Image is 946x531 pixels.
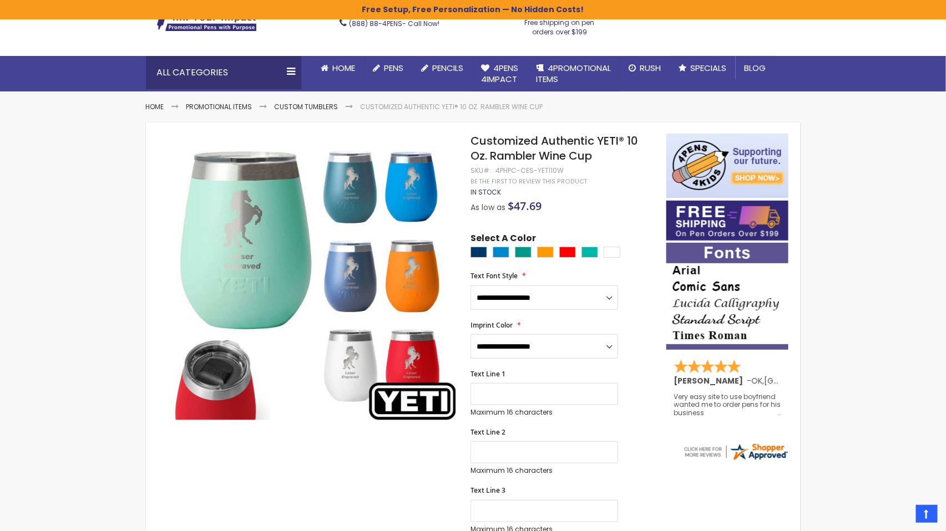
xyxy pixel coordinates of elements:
[528,56,620,92] a: 4PROMOTIONALITEMS
[674,393,782,417] div: Very easy site to use boyfriend wanted me to order pens for his business
[604,247,620,258] div: White
[493,247,509,258] div: Big Wave Blue
[537,62,611,85] span: 4PROMOTIONAL ITEMS
[385,62,404,74] span: Pens
[752,375,763,386] span: OK
[620,56,670,80] a: Rush
[682,442,789,462] img: 4pens.com widget logo
[471,408,618,417] p: Maximum 16 characters
[508,198,542,213] span: $47.69
[513,14,606,36] div: Free shipping on pen orders over $199
[745,62,766,74] span: Blog
[674,375,747,386] span: [PERSON_NAME]
[666,243,788,350] img: font-personalization-examples
[495,166,564,175] div: 4PHPC-CES-YETI10W
[691,62,727,74] span: Specials
[916,505,938,523] a: Top
[471,466,618,475] p: Maximum 16 characters
[482,62,519,85] span: 4Pens 4impact
[537,247,554,258] div: Orange
[666,201,788,241] img: Free shipping on orders over $199
[471,427,505,437] span: Text Line 2
[275,102,338,111] a: Custom Tumblers
[168,132,456,420] img: Customized Authentic YETI® 10 Oz. Rambler Wine Cup
[471,202,505,213] span: As low as
[581,247,598,258] div: Teal
[186,102,252,111] a: Promotional Items
[747,375,846,386] span: - ,
[333,62,356,74] span: Home
[670,56,736,80] a: Specials
[471,133,638,164] span: Customized Authentic YETI® 10 Oz. Rambler Wine Cup
[471,271,518,280] span: Text Font Style
[471,486,505,495] span: Text Line 3
[471,166,491,175] strong: SKU
[473,56,528,92] a: 4Pens4impact
[471,177,587,186] a: Be the first to review this product
[559,247,576,258] div: Red
[312,56,365,80] a: Home
[361,103,543,111] li: Customized Authentic YETI® 10 Oz. Rambler Wine Cup
[640,62,661,74] span: Rush
[515,247,532,258] div: Seafoam Green
[471,320,513,330] span: Imprint Color
[365,56,413,80] a: Pens
[350,19,403,28] a: (888) 88-4PENS
[146,56,301,89] div: All Categories
[765,375,846,386] span: [GEOGRAPHIC_DATA]
[736,56,775,80] a: Blog
[350,19,440,28] span: - Call Now!
[471,187,501,197] span: In stock
[682,455,789,464] a: 4pens.com certificate URL
[146,102,164,111] a: Home
[471,247,487,258] div: Navy Blue
[413,56,473,80] a: Pencils
[471,232,536,247] span: Select A Color
[471,188,501,197] div: Availability
[471,369,505,379] span: Text Line 1
[433,62,464,74] span: Pencils
[666,134,788,198] img: 4pens 4 kids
